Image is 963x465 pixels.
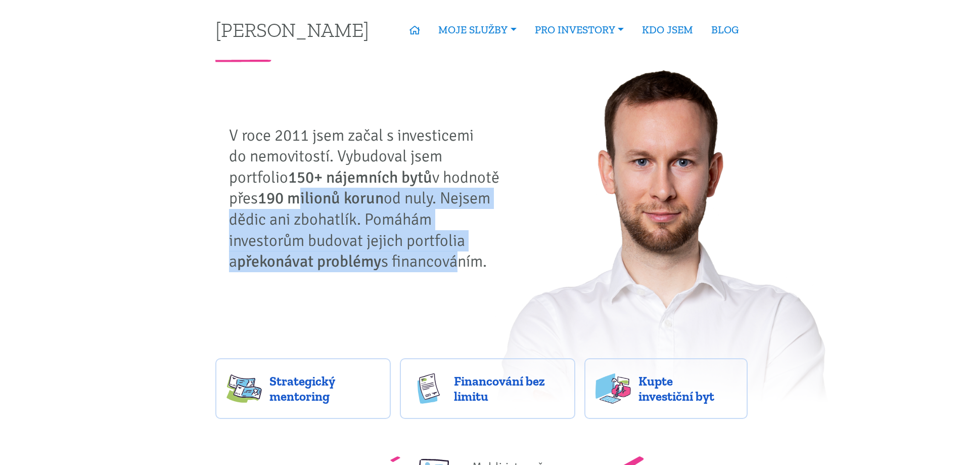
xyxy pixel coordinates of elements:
[411,373,446,404] img: finance
[229,125,507,272] p: V roce 2011 jsem začal s investicemi do nemovitostí. Vybudoval jsem portfolio v hodnotě přes od n...
[638,373,737,404] span: Kupte investiční byt
[226,373,262,404] img: strategy
[595,373,631,404] img: flats
[702,18,748,41] a: BLOG
[269,373,380,404] span: Strategický mentoring
[429,18,525,41] a: MOJE SLUŽBY
[237,251,381,271] strong: překonávat problémy
[215,358,391,419] a: Strategický mentoring
[454,373,564,404] span: Financování bez limitu
[215,20,369,39] a: [PERSON_NAME]
[400,358,575,419] a: Financování bez limitu
[633,18,702,41] a: KDO JSEM
[258,188,384,208] strong: 190 milionů korun
[526,18,633,41] a: PRO INVESTORY
[288,167,432,187] strong: 150+ nájemních bytů
[584,358,748,419] a: Kupte investiční byt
